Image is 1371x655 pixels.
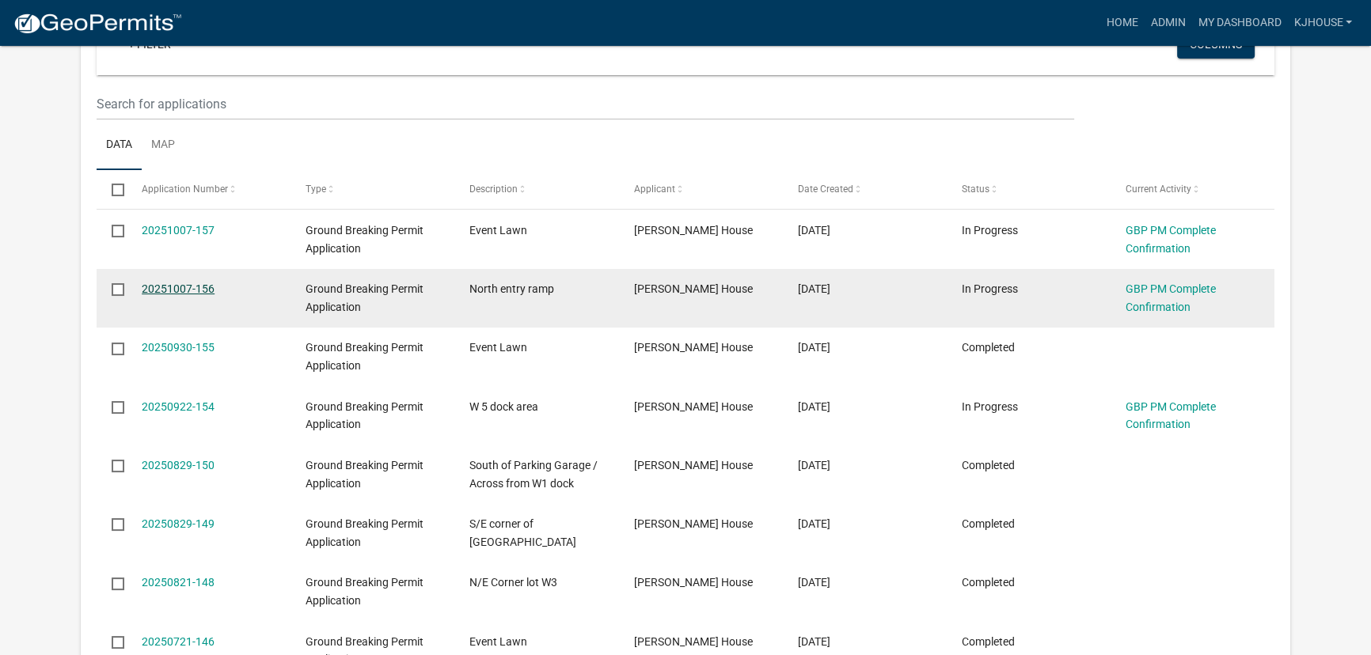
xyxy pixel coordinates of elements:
[798,576,830,589] span: 08/21/2025
[633,517,752,530] span: Jay House
[1126,184,1191,195] span: Current Activity
[798,184,853,195] span: Date Created
[1099,8,1144,38] a: Home
[798,400,830,413] span: 09/22/2025
[1111,170,1274,208] datatable-header-cell: Current Activity
[469,400,538,413] span: W 5 dock area
[142,184,228,195] span: Application Number
[142,282,215,295] a: 20251007-156
[142,400,215,413] a: 20250922-154
[1126,282,1216,313] a: GBP PM Complete Confirmation
[142,120,184,171] a: Map
[142,459,215,471] a: 20250829-150
[454,170,618,208] datatable-header-cell: Description
[142,224,215,237] a: 20251007-157
[962,282,1018,295] span: In Progress
[946,170,1110,208] datatable-header-cell: Status
[633,184,674,195] span: Applicant
[97,88,1075,120] input: Search for applications
[1126,224,1216,255] a: GBP PM Complete Confirmation
[798,635,830,648] span: 07/21/2025
[306,282,423,313] span: Ground Breaking Permit Application
[1144,8,1191,38] a: Admin
[142,517,215,530] a: 20250829-149
[306,341,423,372] span: Ground Breaking Permit Application
[306,184,326,195] span: Type
[618,170,782,208] datatable-header-cell: Applicant
[306,517,423,548] span: Ground Breaking Permit Application
[633,400,752,413] span: Jay House
[127,170,291,208] datatable-header-cell: Application Number
[962,184,989,195] span: Status
[469,517,576,548] span: S/E corner of 89th street
[633,341,752,354] span: Jay House
[469,576,557,589] span: N/E Corner lot W3
[306,459,423,490] span: Ground Breaking Permit Application
[633,459,752,471] span: Jay House
[1287,8,1358,38] a: kjhouse
[962,459,1015,471] span: Completed
[142,576,215,589] a: 20250821-148
[306,224,423,255] span: Ground Breaking Permit Application
[469,341,527,354] span: Event Lawn
[469,282,554,295] span: North entry ramp
[798,517,830,530] span: 08/29/2025
[782,170,946,208] datatable-header-cell: Date Created
[291,170,454,208] datatable-header-cell: Type
[798,459,830,471] span: 08/29/2025
[469,184,518,195] span: Description
[798,282,830,295] span: 10/07/2025
[962,635,1015,648] span: Completed
[469,635,527,648] span: Event Lawn
[962,400,1018,413] span: In Progress
[962,517,1015,530] span: Completed
[633,635,752,648] span: Jay House
[962,224,1018,237] span: In Progress
[469,459,598,490] span: South of Parking Garage / Across from W1 dock
[798,341,830,354] span: 09/30/2025
[1126,400,1216,431] a: GBP PM Complete Confirmation
[469,224,527,237] span: Event Lawn
[633,576,752,589] span: Jay House
[97,170,127,208] datatable-header-cell: Select
[633,224,752,237] span: Jay House
[142,341,215,354] a: 20250930-155
[633,282,752,295] span: Jay House
[306,400,423,431] span: Ground Breaking Permit Application
[962,576,1015,589] span: Completed
[306,576,423,607] span: Ground Breaking Permit Application
[798,224,830,237] span: 10/07/2025
[962,341,1015,354] span: Completed
[142,635,215,648] a: 20250721-146
[1191,8,1287,38] a: My Dashboard
[97,120,142,171] a: Data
